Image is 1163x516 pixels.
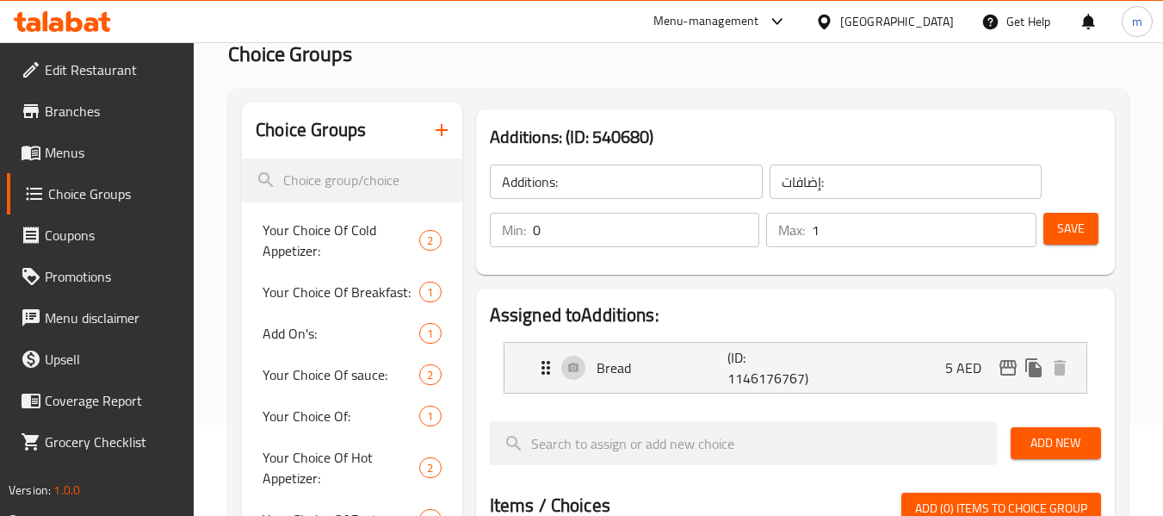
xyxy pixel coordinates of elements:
div: [GEOGRAPHIC_DATA] [840,12,954,31]
span: Branches [45,101,181,121]
button: duplicate [1021,355,1047,381]
button: Save [1043,213,1098,245]
a: Grocery Checklist [7,421,195,463]
span: 2 [420,460,440,476]
span: Add New [1024,432,1087,454]
p: Min: [502,220,526,240]
li: Expand [490,335,1101,401]
span: Upsell [45,349,181,370]
span: Edit Restaurant [45,59,181,80]
span: Version: [9,479,51,501]
button: delete [1047,355,1073,381]
h2: Choice Groups [256,117,366,143]
div: Add On's:1 [242,313,461,354]
span: 1 [420,408,440,425]
span: Your Choice Of: [263,406,419,426]
a: Edit Restaurant [7,49,195,90]
span: Coverage Report [45,390,181,411]
div: Your Choice Of Breakfast:1 [242,271,461,313]
span: Save [1057,218,1085,239]
span: Grocery Checklist [45,432,181,452]
div: Choices [419,406,441,426]
span: Menus [45,142,181,163]
button: edit [995,355,1021,381]
span: Your Choice Of Cold Appetizer: [263,220,419,261]
span: m [1132,12,1142,31]
span: Choice Groups [228,34,352,73]
h2: Assigned to Additions: [490,302,1101,328]
a: Coupons [7,214,195,256]
span: Your Choice Of Breakfast: [263,282,419,302]
div: Your Choice Of:1 [242,395,461,437]
div: Choices [419,230,441,251]
div: Choices [419,457,441,478]
div: Your Choice Of sauce:2 [242,354,461,395]
span: 1.0.0 [53,479,80,501]
span: Your Choice Of Hot Appetizer: [263,447,419,488]
a: Menus [7,132,195,173]
input: search [242,159,461,202]
a: Branches [7,90,195,132]
div: Choices [419,323,441,344]
a: Promotions [7,256,195,297]
span: Add On's: [263,323,419,344]
a: Menu disclaimer [7,297,195,339]
p: 5 AED [945,357,995,378]
span: Your Choice Of sauce: [263,364,419,385]
button: Add New [1011,427,1101,459]
span: 1 [420,284,440,301]
p: Bread [597,357,728,378]
span: Menu disclaimer [45,308,181,328]
span: 2 [420,367,440,383]
div: Your Choice Of Hot Appetizer:2 [242,437,461,499]
div: Your Choice Of Cold Appetizer:2 [242,209,461,271]
input: search [490,421,997,465]
span: Coupons [45,225,181,246]
span: 1 [420,326,440,342]
a: Upsell [7,339,195,380]
h3: Additions: (ID: 540680) [490,123,1101,151]
p: (ID: 1146176767) [727,347,815,389]
span: Choice Groups [48,183,181,204]
div: Menu-management [653,11,759,32]
div: Expand [504,343,1086,393]
a: Coverage Report [7,380,195,421]
span: Promotions [45,266,181,287]
p: Max: [778,220,805,240]
div: Choices [419,364,441,385]
div: Choices [419,282,441,302]
span: 2 [420,233,440,249]
a: Choice Groups [7,173,195,214]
